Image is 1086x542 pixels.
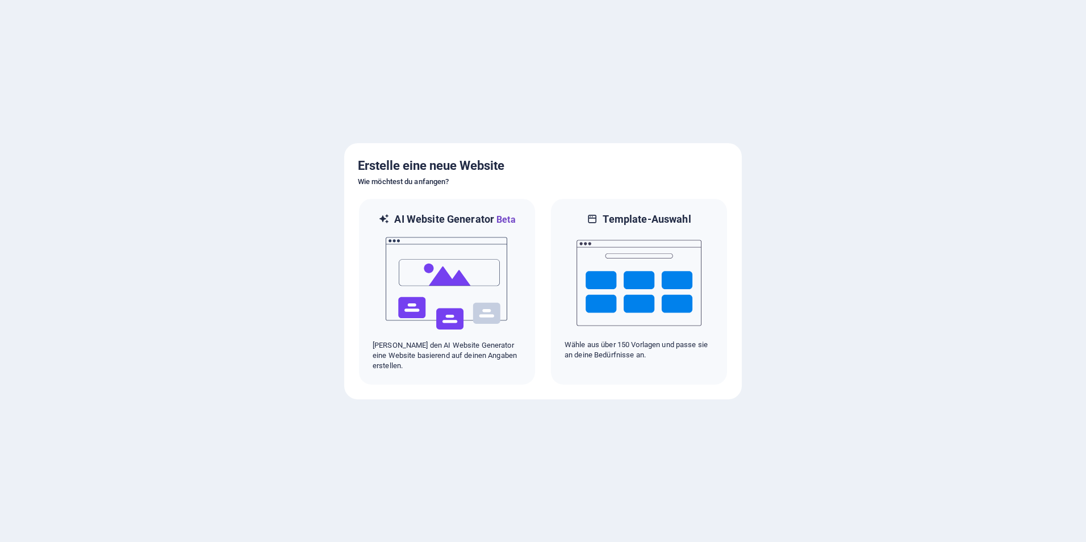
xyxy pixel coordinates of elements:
[358,198,536,386] div: AI Website GeneratorBetaai[PERSON_NAME] den AI Website Generator eine Website basierend auf deine...
[603,212,691,226] h6: Template-Auswahl
[394,212,515,227] h6: AI Website Generator
[373,340,521,371] p: [PERSON_NAME] den AI Website Generator eine Website basierend auf deinen Angaben erstellen.
[565,340,713,360] p: Wähle aus über 150 Vorlagen und passe sie an deine Bedürfnisse an.
[385,227,509,340] img: ai
[494,214,516,225] span: Beta
[358,175,728,189] h6: Wie möchtest du anfangen?
[358,157,728,175] h5: Erstelle eine neue Website
[550,198,728,386] div: Template-AuswahlWähle aus über 150 Vorlagen und passe sie an deine Bedürfnisse an.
